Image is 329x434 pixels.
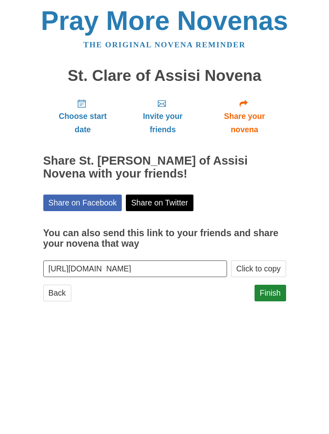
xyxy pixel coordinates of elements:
a: Share on Twitter [126,195,193,211]
span: Choose start date [51,110,115,136]
a: The original novena reminder [83,40,246,49]
a: Share on Facebook [43,195,122,211]
h3: You can also send this link to your friends and share your novena that way [43,228,286,249]
span: Invite your friends [130,110,195,136]
a: Choose start date [43,92,123,140]
h1: St. Clare of Assisi Novena [43,67,286,85]
span: Share your novena [211,110,278,136]
a: Invite your friends [122,92,203,140]
a: Share your novena [203,92,286,140]
a: Finish [255,285,286,301]
a: Back [43,285,71,301]
a: Pray More Novenas [41,6,288,36]
button: Click to copy [231,260,286,277]
h2: Share St. [PERSON_NAME] of Assisi Novena with your friends! [43,155,286,180]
